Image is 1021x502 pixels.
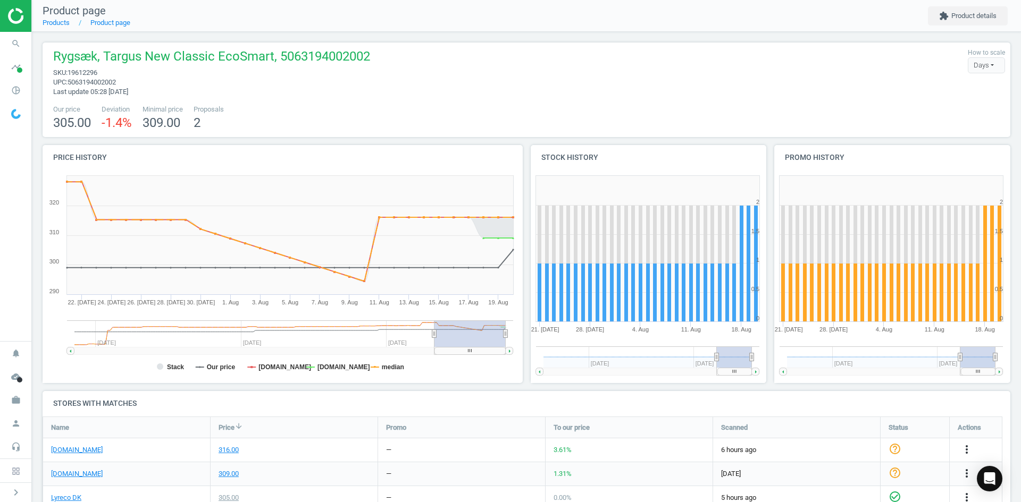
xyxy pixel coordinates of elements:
[127,299,155,305] tspan: 26. [DATE]
[207,363,236,371] tspan: Our price
[8,8,83,24] img: ajHJNr6hYgQAAAAASUVORK5CYII=
[51,445,103,455] a: [DOMAIN_NAME]
[681,326,700,333] tspan: 11. Aug
[889,442,901,455] i: help_outline
[6,390,26,410] i: work
[11,109,21,119] img: wGWNvw8QSZomAAAAABJRU5ErkJggg==
[1000,257,1003,263] text: 1
[370,299,389,305] tspan: 11. Aug
[341,299,358,305] tspan: 9. Aug
[1000,315,1003,321] text: 0
[102,105,132,114] span: Deviation
[939,11,949,21] i: extension
[43,19,70,27] a: Products
[751,286,759,292] text: 0.5
[382,363,404,371] tspan: median
[554,446,572,454] span: 3.61 %
[960,443,973,456] i: more_vert
[968,48,1005,57] label: How to scale
[386,422,406,432] span: Promo
[756,257,759,263] text: 1
[235,422,243,430] i: arrow_downward
[194,105,224,114] span: Proposals
[774,145,1010,170] h4: Promo history
[751,228,759,234] text: 1.5
[68,78,116,86] span: 5063194002002
[51,422,69,432] span: Name
[531,145,767,170] h4: Stock history
[49,288,59,294] text: 290
[488,299,508,305] tspan: 19. Aug
[219,422,235,432] span: Price
[756,315,759,321] text: 0
[995,228,1003,234] text: 1.5
[531,326,559,333] tspan: 21. [DATE]
[721,422,748,432] span: Scanned
[819,326,848,333] tspan: 28. [DATE]
[258,363,311,371] tspan: [DOMAIN_NAME]
[53,115,91,130] span: 305.00
[53,88,128,96] span: Last update 05:28 [DATE]
[756,199,759,205] text: 2
[721,445,872,455] span: 6 hours ago
[6,80,26,100] i: pie_chart_outlined
[386,445,391,455] div: —
[399,299,419,305] tspan: 13. Aug
[958,422,981,432] span: Actions
[775,326,803,333] tspan: 21. [DATE]
[554,470,572,478] span: 1.31 %
[386,469,391,479] div: —
[889,422,908,432] span: Status
[312,299,328,305] tspan: 7. Aug
[97,299,125,305] tspan: 24. [DATE]
[219,445,239,455] div: 316.00
[928,6,1008,25] button: extensionProduct details
[317,363,370,371] tspan: [DOMAIN_NAME]
[6,437,26,457] i: headset_mic
[194,115,200,130] span: 2
[731,326,751,333] tspan: 18. Aug
[554,422,590,432] span: To our price
[6,57,26,77] i: timeline
[1000,199,1003,205] text: 2
[458,299,478,305] tspan: 17. Aug
[53,69,68,76] span: sku :
[960,467,973,481] button: more_vert
[6,343,26,363] i: notifications
[554,494,572,501] span: 0.00 %
[102,115,132,130] span: -1.4 %
[977,466,1002,491] div: Open Intercom Messenger
[960,467,973,480] i: more_vert
[53,78,68,86] span: upc :
[429,299,449,305] tspan: 15. Aug
[143,115,180,130] span: 309.00
[49,229,59,235] text: 310
[10,486,22,499] i: chevron_right
[968,57,1005,73] div: Days
[995,286,1003,292] text: 0.5
[975,326,995,333] tspan: 18. Aug
[3,486,29,499] button: chevron_right
[43,4,106,17] span: Product page
[876,326,892,333] tspan: 4. Aug
[6,367,26,387] i: cloud_done
[889,466,901,479] i: help_outline
[68,69,97,76] span: 19612296
[219,469,239,479] div: 309.00
[282,299,298,305] tspan: 5. Aug
[960,443,973,457] button: more_vert
[222,299,239,305] tspan: 1. Aug
[576,326,604,333] tspan: 28. [DATE]
[43,391,1010,416] h4: Stores with matches
[925,326,944,333] tspan: 11. Aug
[68,299,96,305] tspan: 22. [DATE]
[53,105,91,114] span: Our price
[187,299,215,305] tspan: 30. [DATE]
[157,299,185,305] tspan: 28. [DATE]
[49,258,59,265] text: 300
[51,469,103,479] a: [DOMAIN_NAME]
[6,413,26,433] i: person
[90,19,130,27] a: Product page
[167,363,184,371] tspan: Stack
[53,48,370,68] span: Rygsæk, Targus New Classic EcoSmart, 5063194002002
